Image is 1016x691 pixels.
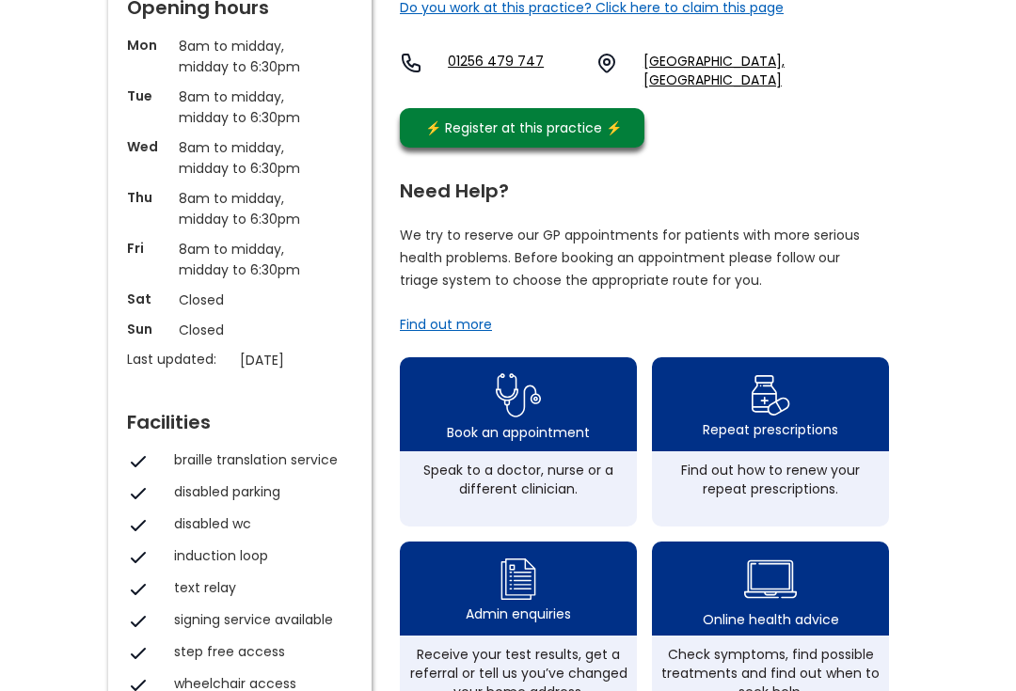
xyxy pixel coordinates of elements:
[179,290,301,310] p: Closed
[400,315,492,334] a: Find out more
[409,461,627,498] div: Speak to a doctor, nurse or a different clinician.
[400,172,889,200] div: Need Help?
[127,320,169,338] p: Sun
[751,370,791,420] img: repeat prescription icon
[174,546,343,565] div: induction loop
[127,350,230,369] p: Last updated:
[127,188,169,207] p: Thu
[448,52,580,89] a: 01256 479 747
[400,224,861,291] p: We try to reserve our GP appointments for patients with more serious health problems. Before book...
[466,605,571,623] div: Admin enquiries
[744,548,797,610] img: health advice icon
[661,461,880,498] div: Find out how to renew your repeat prescriptions.
[400,108,644,148] a: ⚡️ Register at this practice ⚡️
[127,290,169,308] p: Sat
[496,368,541,423] img: book appointment icon
[498,554,539,605] img: admin enquiry icon
[595,52,618,74] img: practice location icon
[400,52,422,74] img: telephone icon
[179,239,301,280] p: 8am to midday, midday to 6:30pm
[179,36,301,77] p: 8am to midday, midday to 6:30pm
[179,188,301,229] p: 8am to midday, midday to 6:30pm
[174,482,343,501] div: disabled parking
[174,610,343,629] div: signing service available
[400,357,637,526] a: book appointment icon Book an appointmentSpeak to a doctor, nurse or a different clinician.
[127,36,169,55] p: Mon
[652,357,889,526] a: repeat prescription iconRepeat prescriptionsFind out how to renew your repeat prescriptions.
[643,52,908,89] a: [GEOGRAPHIC_DATA], [GEOGRAPHIC_DATA]
[179,320,301,340] p: Closed
[703,610,839,629] div: Online health advice
[127,239,169,258] p: Fri
[127,403,353,432] div: Facilities
[174,514,343,533] div: disabled wc
[174,642,343,661] div: step free access
[127,86,169,105] p: Tue
[174,450,343,469] div: braille translation service
[240,350,362,370] p: [DATE]
[447,423,590,442] div: Book an appointment
[179,137,301,179] p: 8am to midday, midday to 6:30pm
[174,578,343,597] div: text relay
[179,86,301,128] p: 8am to midday, midday to 6:30pm
[127,137,169,156] p: Wed
[415,118,631,138] div: ⚡️ Register at this practice ⚡️
[703,420,838,439] div: Repeat prescriptions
